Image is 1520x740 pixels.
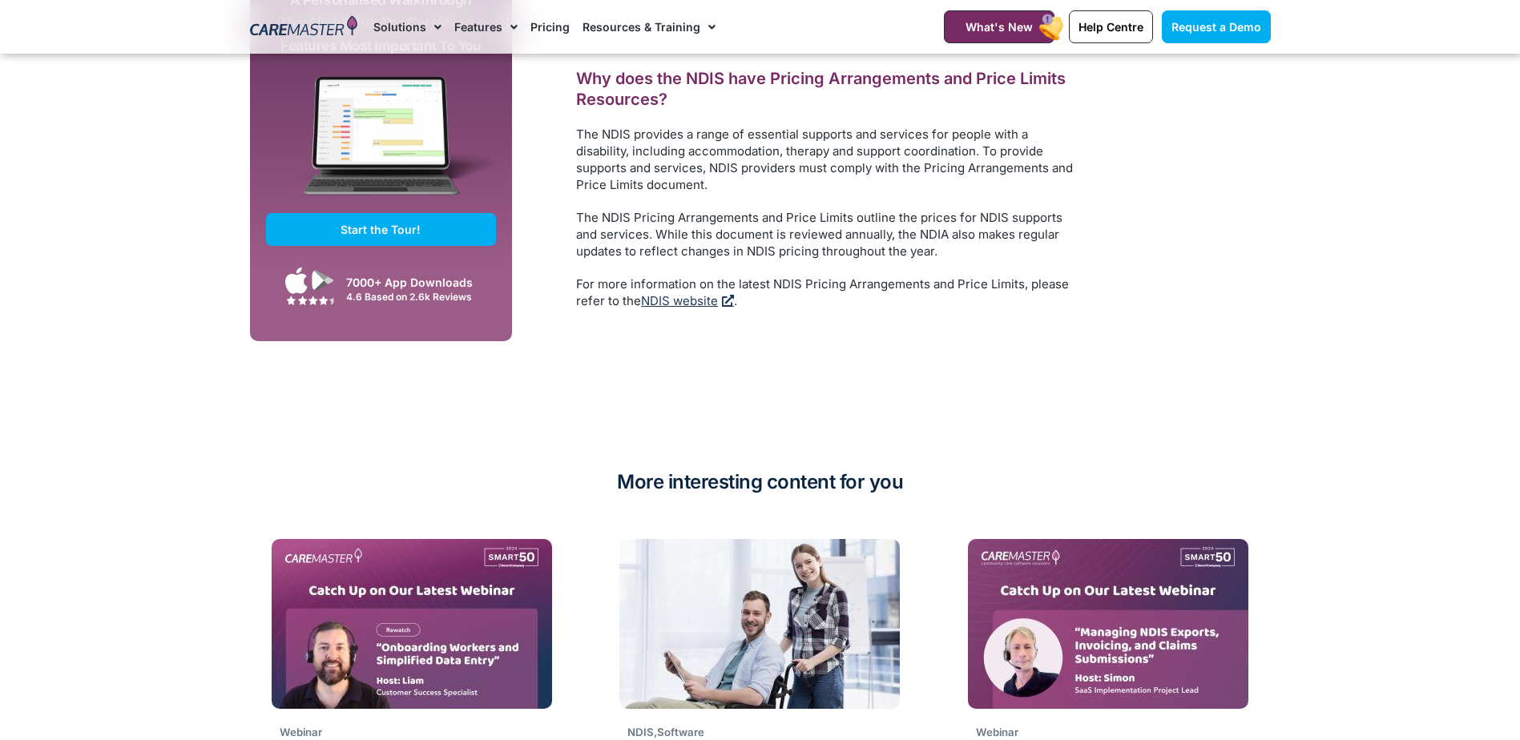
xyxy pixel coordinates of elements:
[627,726,704,738] span: ,
[576,68,1081,110] h2: Why does the NDIS have Pricing Arrangements and Price Limits Resources?
[576,275,1081,309] p: For more information on the latest NDIS Pricing Arrangements and Price Limits, please refer to the .
[272,539,552,709] img: REWATCH Onboarding Workers and Simplified Data Entry_Website Thumb
[1079,20,1143,34] span: Help Centre
[657,726,704,738] span: Software
[341,223,421,236] span: Start the Tour!
[286,296,334,305] img: Google Play Store App Review Stars
[641,293,734,308] a: NDIS website
[1171,20,1261,34] span: Request a Demo
[1162,10,1271,43] a: Request a Demo
[968,539,1248,709] img: Missed Webinar-18Jun2025_Website Thumb
[576,126,1081,193] p: The NDIS provides a range of essential supports and services for people with a disability, includ...
[285,267,308,294] img: Apple App Store Icon
[266,76,497,214] img: CareMaster Software Mockup on Screen
[250,15,358,39] img: CareMaster Logo
[1069,10,1153,43] a: Help Centre
[312,268,334,292] img: Google Play App Icon
[346,291,488,303] div: 4.6 Based on 2.6k Reviews
[266,213,497,246] a: Start the Tour!
[619,539,900,709] img: smiley-man-woman-posing
[944,10,1054,43] a: What's New
[346,274,488,291] div: 7000+ App Downloads
[280,726,322,738] span: Webinar
[576,209,1081,259] p: The NDIS Pricing Arrangements and Price Limits outline the prices for NDIS supports and services....
[976,726,1018,738] span: Webinar
[966,20,1033,34] span: What's New
[627,726,654,738] span: NDIS
[250,469,1271,495] h2: More interesting content for you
